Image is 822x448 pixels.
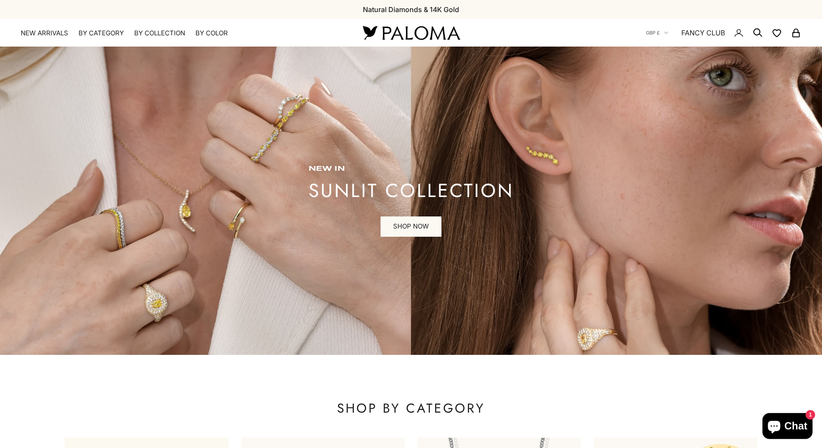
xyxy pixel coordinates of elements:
summary: By Category [79,29,124,38]
a: NEW ARRIVALS [21,29,68,38]
a: FANCY CLUB [681,27,725,38]
span: GBP £ [646,29,660,37]
p: SHOP BY CATEGORY [65,400,758,417]
p: Natural Diamonds & 14K Gold [363,4,459,15]
p: new in [309,165,514,173]
inbox-online-store-chat: Shopify online store chat [760,413,815,441]
p: sunlit collection [309,182,514,199]
summary: By Color [195,29,228,38]
button: GBP £ [646,29,668,37]
nav: Secondary navigation [646,19,801,47]
summary: By Collection [134,29,185,38]
a: SHOP NOW [381,216,441,237]
nav: Primary navigation [21,29,342,38]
